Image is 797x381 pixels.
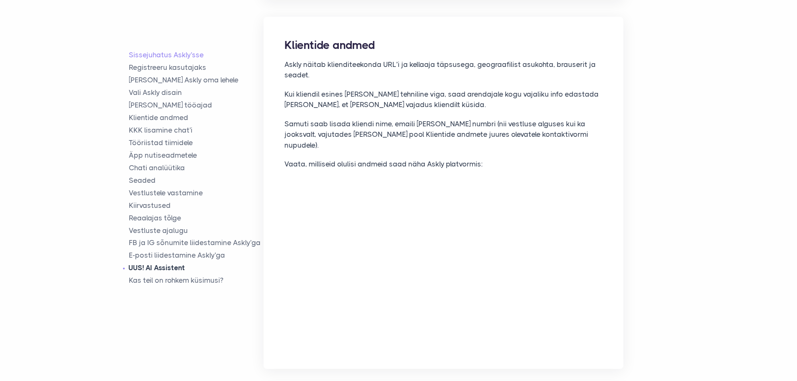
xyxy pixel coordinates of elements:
a: Reaalajas tõlge [129,213,264,222]
a: Tööriistad tiimidele [129,138,264,148]
a: E-posti liidestamine Askly'ga [129,251,264,260]
a: Vestluste ajalugu [129,225,264,235]
p: Samuti saab lisada kliendi nime, emaili [PERSON_NAME] numbri (nii vestluse alguses kui ka jooksva... [284,119,602,151]
p: Kui kliendil esines [PERSON_NAME] tehniline viga, saad arendajale kogu vajaliku info edastada [PE... [284,89,602,110]
a: Klientide andmed [129,113,264,123]
a: Äpp nutiseadmetele [129,151,264,160]
p: Vaata, milliseid olulisi andmeid saad näha Askly platvormis: [284,159,602,170]
a: Sissejuhatus Askly'sse [129,50,264,60]
a: [PERSON_NAME] Askly oma lehele [129,75,264,85]
a: Registreeru kasutajaks [129,63,264,72]
a: [PERSON_NAME] tööajad [129,100,264,110]
a: Kas teil on rohkem küsimusi? [129,276,264,285]
a: Seaded [129,175,264,185]
a: Kiirvastused [129,200,264,210]
a: Vestlustele vastamine [129,188,264,197]
a: Chati analüütika [129,163,264,172]
a: UUS! AI Assistent [129,263,264,273]
p: Askly näitab klienditeekonda URL’i ja kellaaja täpsusega, geograafilist asukohta, brauserit ja se... [284,59,602,81]
a: KKK lisamine chat'i [129,125,264,135]
h2: Klientide andmed [284,38,602,53]
a: FB ja IG sõnumite liidestamine Askly'ga [129,238,264,248]
a: Vali Askly disain [129,88,264,97]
